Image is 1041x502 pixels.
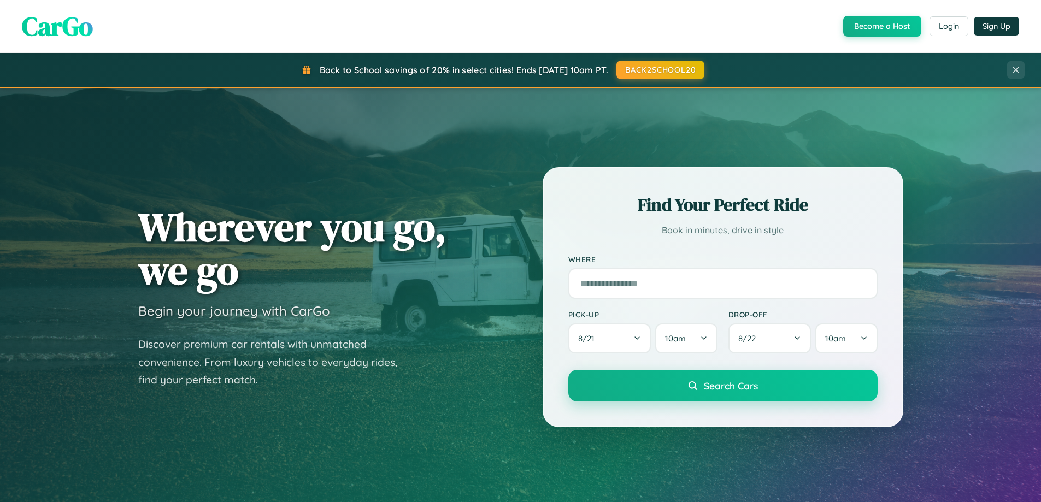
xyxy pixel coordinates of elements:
button: Search Cars [568,370,878,401]
h1: Wherever you go, we go [138,205,446,292]
span: Back to School savings of 20% in select cities! Ends [DATE] 10am PT. [320,64,608,75]
label: Drop-off [728,310,878,319]
button: BACK2SCHOOL20 [616,61,704,79]
button: 10am [655,323,717,353]
label: Pick-up [568,310,717,319]
button: 10am [815,323,877,353]
h2: Find Your Perfect Ride [568,193,878,217]
button: 8/21 [568,323,651,353]
span: 8 / 22 [738,333,761,344]
button: Login [930,16,968,36]
span: 10am [665,333,686,344]
p: Discover premium car rentals with unmatched convenience. From luxury vehicles to everyday rides, ... [138,335,411,389]
span: CarGo [22,8,93,44]
label: Where [568,255,878,264]
span: 8 / 21 [578,333,600,344]
h3: Begin your journey with CarGo [138,303,330,319]
span: 10am [825,333,846,344]
button: 8/22 [728,323,811,353]
p: Book in minutes, drive in style [568,222,878,238]
button: Become a Host [843,16,921,37]
button: Sign Up [974,17,1019,36]
span: Search Cars [704,380,758,392]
